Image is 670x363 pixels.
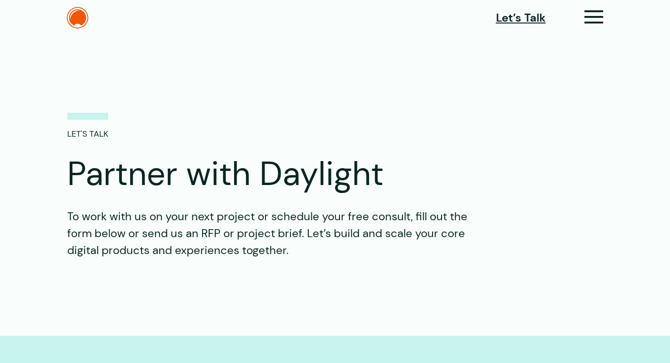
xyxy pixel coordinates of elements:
a: Let’s Talk [496,9,546,26]
p: LET'S TALK [67,113,108,140]
p: To work with us on your next project or schedule your free consult, fill out the form below or se... [67,208,490,259]
img: The Daylight Studio Logo [67,7,88,29]
h1: Partner with Daylight [67,154,537,194]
